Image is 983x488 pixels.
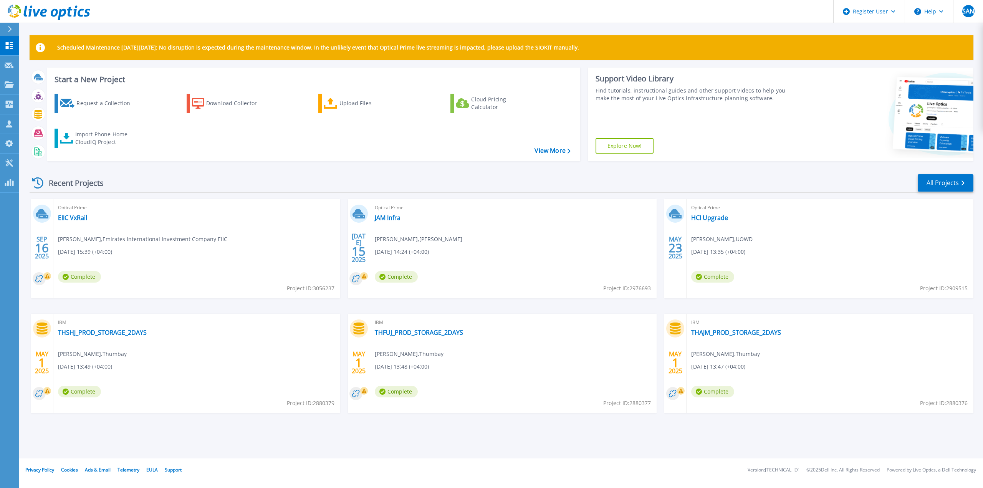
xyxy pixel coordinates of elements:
[669,245,682,251] span: 23
[672,359,679,366] span: 1
[76,96,138,111] div: Request a Collection
[691,318,969,327] span: IBM
[920,399,968,407] span: Project ID: 2880376
[35,349,49,377] div: MAY 2025
[58,318,336,327] span: IBM
[351,349,366,377] div: MAY 2025
[691,214,728,222] a: HCI Upgrade
[471,96,533,111] div: Cloud Pricing Calculator
[58,362,112,371] span: [DATE] 13:49 (+04:00)
[117,466,139,473] a: Telemetry
[668,349,683,377] div: MAY 2025
[352,248,366,255] span: 15
[691,235,753,243] span: [PERSON_NAME] , UOWD
[450,94,536,113] a: Cloud Pricing Calculator
[691,271,734,283] span: Complete
[58,350,127,358] span: [PERSON_NAME] , Thumbay
[355,359,362,366] span: 1
[691,203,969,212] span: Optical Prime
[58,329,147,336] a: THSHJ_PROD_STORAGE_2DAYS
[596,138,654,154] a: Explore Now!
[375,214,400,222] a: JAM Infra
[55,94,140,113] a: Request a Collection
[887,468,976,473] li: Powered by Live Optics, a Dell Technology
[75,131,135,146] div: Import Phone Home CloudIQ Project
[375,248,429,256] span: [DATE] 14:24 (+04:00)
[38,359,45,366] span: 1
[55,75,570,84] h3: Start a New Project
[596,74,795,84] div: Support Video Library
[58,386,101,397] span: Complete
[596,87,795,102] div: Find tutorials, instructional guides and other support videos to help you make the most of your L...
[339,96,401,111] div: Upload Files
[691,362,745,371] span: [DATE] 13:47 (+04:00)
[318,94,404,113] a: Upload Files
[25,466,54,473] a: Privacy Policy
[375,329,463,336] a: THFUJ_PROD_STORAGE_2DAYS
[61,466,78,473] a: Cookies
[287,399,334,407] span: Project ID: 2880379
[375,386,418,397] span: Complete
[375,362,429,371] span: [DATE] 13:48 (+04:00)
[920,284,968,293] span: Project ID: 2909515
[375,271,418,283] span: Complete
[287,284,334,293] span: Project ID: 3056237
[691,386,734,397] span: Complete
[375,318,652,327] span: IBM
[58,235,227,243] span: [PERSON_NAME] , Emirates International Investment Company EIIC
[30,174,114,192] div: Recent Projects
[918,174,973,192] a: All Projects
[35,245,49,251] span: 16
[57,45,579,51] p: Scheduled Maintenance [DATE][DATE]: No disruption is expected during the maintenance window. In t...
[58,203,336,212] span: Optical Prime
[146,466,158,473] a: EULA
[603,284,651,293] span: Project ID: 2976693
[187,94,272,113] a: Download Collector
[35,234,49,262] div: SEP 2025
[535,147,570,154] a: View More
[375,203,652,212] span: Optical Prime
[962,8,974,14] span: SAN
[58,214,87,222] a: EIIC VxRail
[806,468,880,473] li: © 2025 Dell Inc. All Rights Reserved
[375,350,444,358] span: [PERSON_NAME] , Thumbay
[206,96,268,111] div: Download Collector
[691,329,781,336] a: THAJM_PROD_STORAGE_2DAYS
[748,468,799,473] li: Version: [TECHNICAL_ID]
[375,235,462,243] span: [PERSON_NAME] , [PERSON_NAME]
[85,466,111,473] a: Ads & Email
[58,248,112,256] span: [DATE] 15:39 (+04:00)
[668,234,683,262] div: MAY 2025
[603,399,651,407] span: Project ID: 2880377
[351,234,366,262] div: [DATE] 2025
[165,466,182,473] a: Support
[691,350,760,358] span: [PERSON_NAME] , Thumbay
[58,271,101,283] span: Complete
[691,248,745,256] span: [DATE] 13:35 (+04:00)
